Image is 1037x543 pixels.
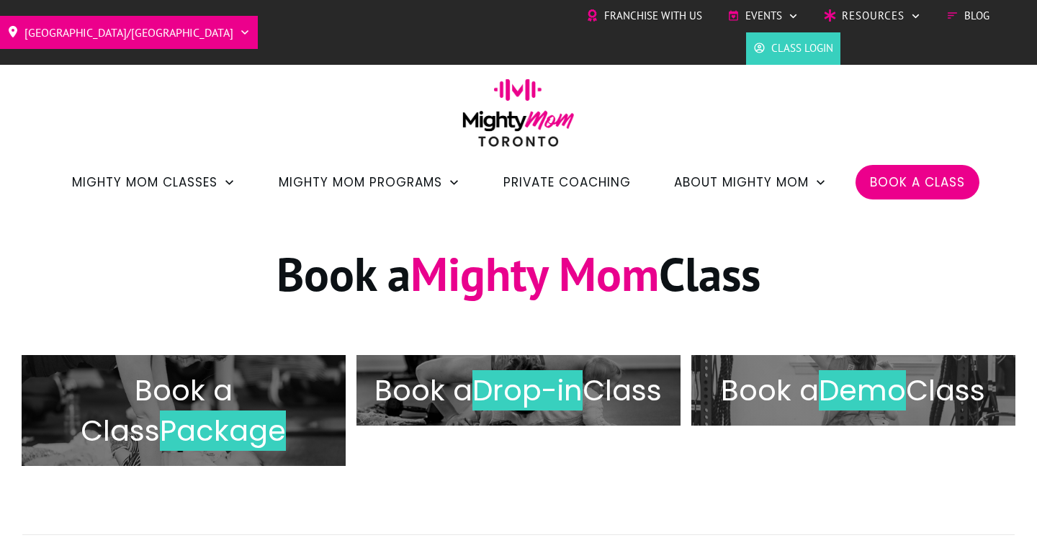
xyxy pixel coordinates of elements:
span: Book a [721,370,819,410]
span: [GEOGRAPHIC_DATA]/[GEOGRAPHIC_DATA] [24,21,233,44]
span: Book a Class [81,370,233,451]
span: Class [906,370,985,410]
a: Book a Class [870,170,965,194]
a: Book aDrop-inClass [356,341,681,440]
span: Package [160,410,286,451]
a: About Mighty Mom [674,170,827,194]
span: Mighty Mom [410,243,659,304]
img: mightymom-logo-toronto [455,78,582,157]
h2: Book a Class [372,370,665,410]
a: Mighty Mom Programs [279,170,460,194]
span: Events [745,5,782,27]
a: Resources [824,5,921,27]
span: Drop-in [472,370,583,410]
span: About Mighty Mom [674,170,809,194]
span: Demo [819,370,906,410]
a: Mighty Mom Classes [72,170,235,194]
span: Class Login [771,37,833,59]
span: Mighty Mom Programs [279,170,442,194]
span: Mighty Mom Classes [72,170,217,194]
a: Book aDemoClass [691,341,1015,440]
a: Book a ClassPackage [22,341,346,480]
a: Events [727,5,799,27]
a: Franchise with Us [586,5,702,27]
span: Resources [842,5,904,27]
a: Class Login [753,37,833,59]
span: Blog [964,5,989,27]
h1: Book a Class [22,243,1015,322]
a: [GEOGRAPHIC_DATA]/[GEOGRAPHIC_DATA] [7,21,251,44]
span: Franchise with Us [604,5,702,27]
a: Private Coaching [503,170,631,194]
a: Blog [946,5,989,27]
